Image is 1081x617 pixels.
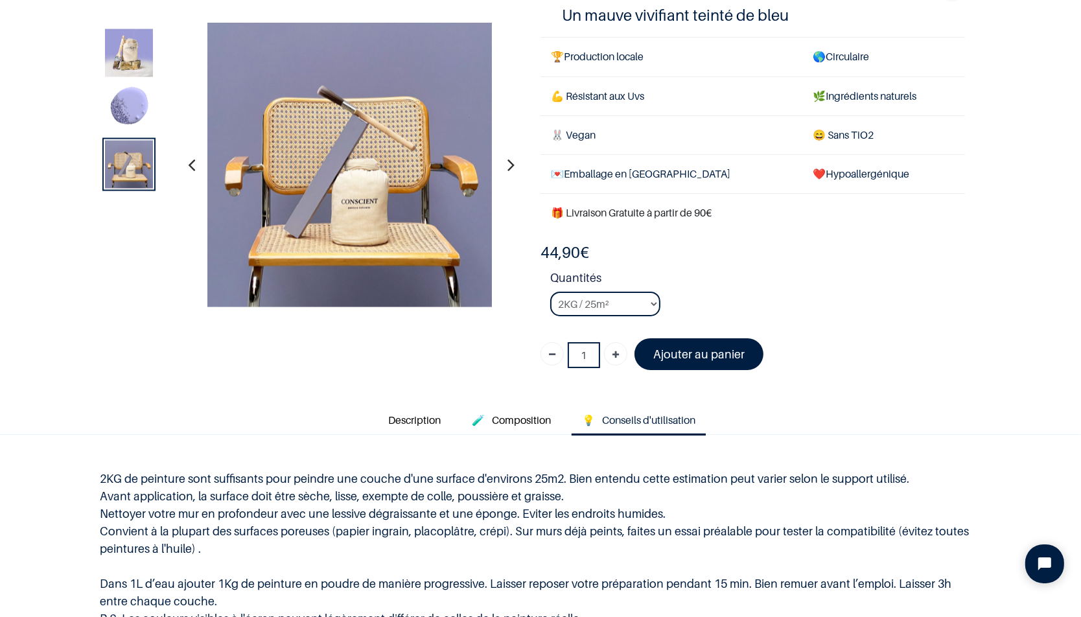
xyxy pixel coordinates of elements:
td: ans TiO2 [802,115,965,154]
span: 🌎 [813,50,826,63]
iframe: Tidio Chat [1014,533,1075,594]
img: Product image [105,85,153,133]
span: 🐰 Vegan [551,128,596,141]
img: Product image [207,22,492,307]
span: 🌿 [813,89,826,102]
a: Supprimer [540,342,564,366]
span: 💌 [551,167,564,180]
td: Circulaire [802,38,965,76]
span: Description [388,413,441,426]
span: Conseils d'utilisation [602,413,695,426]
span: 44,90 [540,243,580,262]
a: Ajouter au panier [634,338,763,370]
span: 🏆 [551,50,564,63]
strong: Quantités [550,269,965,292]
img: Product image [105,29,153,77]
span: Composition [492,413,551,426]
td: Production locale [540,38,802,76]
font: 🎁 Livraison Gratuite à partir de 90€ [551,206,712,219]
span: 🧪 [472,413,485,426]
span: 💪 Résistant aux Uvs [551,89,644,102]
td: Emballage en [GEOGRAPHIC_DATA] [540,154,802,193]
td: ❤️Hypoallergénique [802,154,965,193]
b: € [540,243,589,262]
td: Ingrédients naturels [802,76,965,115]
span: 💡 [582,413,595,426]
img: Product image [105,141,153,189]
font: Ajouter au panier [653,347,745,361]
h4: Un mauve vivifiant teinté de bleu [562,5,944,25]
span: 😄 S [813,128,833,141]
a: Ajouter [604,342,627,366]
